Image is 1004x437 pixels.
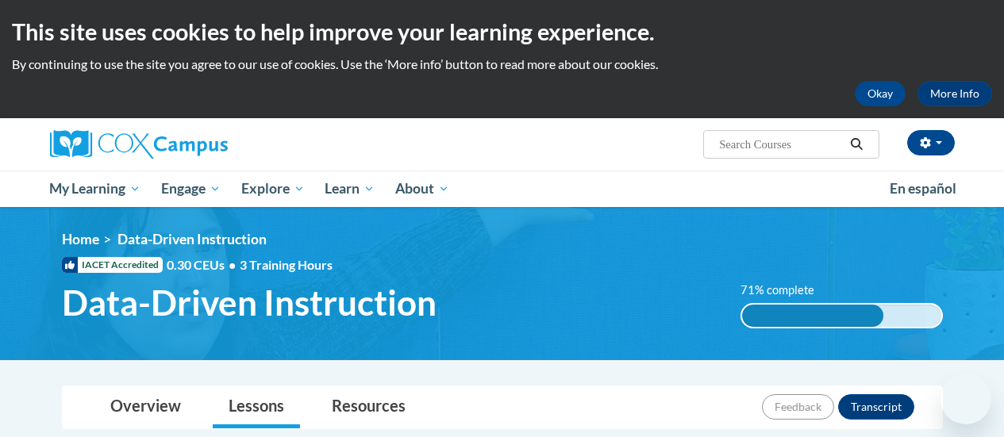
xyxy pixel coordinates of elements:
[907,130,955,155] button: Account Settings
[167,256,240,274] span: 0.30 CEUs
[316,386,421,428] a: Resources
[879,172,967,205] a: En español
[50,130,336,159] a: Cox Campus
[94,386,197,428] a: Overview
[62,231,99,247] a: Home
[40,171,152,207] a: My Learning
[117,231,267,247] span: Data-Driven Instruction
[38,171,967,207] div: Main menu
[917,81,992,106] a: More Info
[742,305,883,327] div: 71% complete
[213,386,300,428] a: Lessons
[740,282,832,299] label: 71% complete
[941,374,991,424] iframe: Button to launch messaging window
[395,179,449,198] span: About
[762,394,834,420] button: Feedback
[229,257,236,272] span: •
[62,257,163,273] span: IACET Accredited
[151,171,231,207] a: Engage
[325,179,375,198] span: Learn
[241,179,305,198] span: Explore
[855,81,906,106] button: Okay
[12,56,992,73] p: By continuing to use the site you agree to our use of cookies. Use the ‘More info’ button to read...
[844,135,868,154] button: Search
[838,394,914,420] button: Transcript
[717,135,844,154] input: Search Courses
[231,171,315,207] a: Explore
[62,282,437,324] span: Data-Driven Instruction
[240,257,333,272] span: 3 Training Hours
[314,171,385,207] a: Learn
[49,179,140,198] span: My Learning
[890,180,956,197] span: En español
[12,16,992,48] h2: This site uses cookies to help improve your learning experience.
[50,130,228,159] img: Cox Campus
[385,171,460,207] a: About
[161,179,221,198] span: Engage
